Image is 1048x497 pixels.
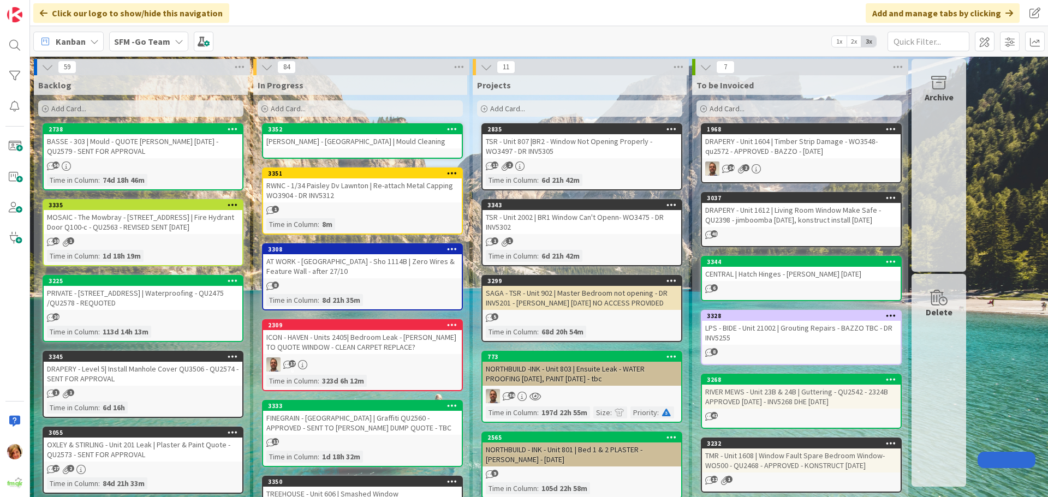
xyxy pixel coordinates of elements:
div: 2835 [487,125,681,133]
div: 2309 [263,320,462,330]
span: 20 [52,313,59,320]
div: 3328 [702,311,901,321]
span: 5 [491,313,498,320]
div: CENTRAL | Hatch Hinges - [PERSON_NAME] [DATE] [702,267,901,281]
span: 1 [67,237,74,244]
span: 10 [52,237,59,244]
div: 68d 20h 54m [539,326,586,338]
div: 3343 [483,200,681,210]
span: 2x [847,36,861,47]
div: Time in Column [47,477,98,489]
div: 1d 18h 19m [100,250,144,262]
span: Kanban [56,35,86,48]
div: Time in Column [486,406,537,418]
div: Time in Column [486,482,537,494]
div: LPS - BIDE - Unit 21002 | Grouting Repairs - BAZZO TBC - DR INV5255 [702,321,901,345]
img: KD [7,444,22,459]
div: 105d 22h 58m [539,482,590,494]
div: 2738 [44,124,242,134]
div: 3268 [702,375,901,385]
div: Time in Column [266,294,318,306]
div: Size [593,406,610,418]
span: 1 [725,476,733,483]
span: : [98,402,100,414]
span: : [318,451,319,463]
div: 197d 22h 55m [539,406,590,418]
div: DRAPERY - Unit 1612 | Living Room Window Make Safe - QU2398 - jimboomba [DATE], konstruct install... [702,203,901,227]
span: 3x [861,36,876,47]
div: 3308 [268,245,462,253]
div: 3344 [702,257,901,267]
div: 3308 [263,244,462,254]
div: 3299 [483,276,681,286]
span: 24 [728,164,735,171]
div: 3335MOSAIC - The Mowbray - [STREET_ADDRESS] | Fire Hydrant Door Q100-c - QU2563 - REVISED SENT [D... [44,200,242,234]
span: 27 [52,465,59,472]
div: 3350 [268,478,462,486]
div: 3299 [487,277,681,285]
div: ICON - HAVEN - Units 2405| Bedroom Leak - [PERSON_NAME] TO QUOTE WINDOW - CLEAN CARPET REPLACE? [263,330,462,354]
span: : [610,406,612,418]
div: 74d 18h 46m [100,174,147,186]
div: [PERSON_NAME] - [GEOGRAPHIC_DATA] | Mould Cleaning [263,134,462,148]
span: 2 [506,161,513,169]
div: 2565NORTHBUILD - INK - Unit 801 | Bed 1 & 2 PLASTER - [PERSON_NAME] - [DATE] [483,433,681,466]
span: 84 [277,61,296,74]
span: Add Card... [51,104,86,113]
span: 1 [272,206,279,213]
div: 1d 18h 32m [319,451,363,463]
div: MOSAIC - The Mowbray - [STREET_ADDRESS] | Fire Hydrant Door Q100-c - QU2563 - REVISED SENT [DATE] [44,210,242,234]
span: : [318,294,319,306]
span: 9 [491,470,498,477]
span: 1 [506,237,513,244]
div: SD [483,389,681,403]
div: 8d 21h 35m [319,294,363,306]
div: TMR - Unit 1608 | Window Fault Spare Bedroom Window- WO500 - QU2468 - APPROVED - KONSTRUCT [DATE] [702,448,901,472]
span: 41 [711,412,718,419]
span: : [98,174,100,186]
span: 56 [52,161,59,169]
div: 3352 [263,124,462,134]
div: 3343 [487,201,681,209]
span: 8 [272,282,279,289]
span: : [537,250,539,262]
span: Projects [477,80,511,91]
div: 3037 [702,193,901,203]
div: OXLEY & STIRLING - Unit 201 Leak | Plaster & Paint Quote - QU2573 - SENT FOR APPROVAL [44,438,242,462]
span: : [657,406,659,418]
div: 3345DRAPERY - Level 5| Install Manhole Cover QU3506 - QU2574 - SENT FOR APPROVAL [44,352,242,386]
div: 113d 14h 13m [100,326,151,338]
div: 2835 [483,124,681,134]
div: 3351 [268,170,462,177]
span: In Progress [258,80,303,91]
div: 2309 [268,321,462,329]
div: Priority [630,406,657,418]
div: Time in Column [47,174,98,186]
span: Add Card... [490,104,525,113]
span: : [537,326,539,338]
div: 2738 [49,125,242,133]
div: 6d 21h 42m [539,174,582,186]
span: Add Card... [710,104,745,113]
input: Quick Filter... [888,32,969,51]
div: Time in Column [266,375,318,387]
span: 40 [711,230,718,237]
div: Time in Column [266,451,318,463]
div: 3333FINEGRAIN - [GEOGRAPHIC_DATA] | Graffiti QU2560 - APPROVED - SENT TO [PERSON_NAME] DUMP QUOTE... [263,401,462,435]
div: 3351RWNC - 1/34 Paisley Dv Lawnton | Re-attach Metal Capping WO3904 - DR INV5312 [263,169,462,202]
div: 3344CENTRAL | Hatch Hinges - [PERSON_NAME] [DATE] [702,257,901,281]
div: SD [702,161,901,176]
div: BASSE - 303 | Mould - QUOTE [PERSON_NAME] [DATE] - QU2579 - SENT FOR APPROVAL [44,134,242,158]
div: 84d 21h 33m [100,477,147,489]
img: Visit kanbanzone.com [7,7,22,22]
div: AT WORK - [GEOGRAPHIC_DATA] - Sho 1114B | Zero Wires & Feature Wall - after 27/10 [263,254,462,278]
div: Time in Column [47,250,98,262]
div: 3225 [49,277,242,285]
img: SD [705,161,719,176]
div: 3345 [44,352,242,362]
span: : [318,375,319,387]
span: 11 [491,161,498,169]
span: Backlog [38,80,72,91]
span: 2 [67,465,74,472]
div: Time in Column [47,402,98,414]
